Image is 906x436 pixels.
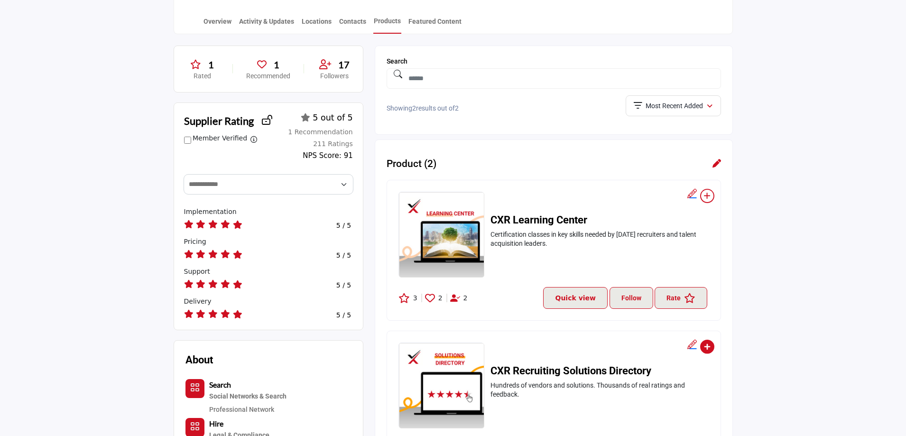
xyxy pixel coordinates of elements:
span: How would you rate their delivery? [184,297,212,305]
span: 2 [455,104,459,112]
a: Products [373,16,401,34]
p: Rated [185,72,220,81]
a: Search [209,381,231,389]
a: Featured Content [408,17,462,33]
a: Contacts [339,17,367,33]
p: Followers [317,72,351,81]
p: Recommended [246,72,290,81]
button: Follow [610,287,653,309]
span: How would you rate their support? [184,268,210,275]
a: CXR Learning Center [490,214,709,226]
span: 3 [413,293,417,303]
a: Social Networks & Search [209,390,287,403]
span: 2 [463,293,468,303]
img: CXR Recruiting Solutions Directory logo [399,343,484,428]
div: Platforms that combine social networking and search capabilities for recruitment and professional... [209,390,287,403]
img: CXR Learning Center logo [399,192,484,278]
span: 17 [338,57,350,72]
button: Rate [655,287,707,309]
button: Quick view [543,287,608,309]
button: Most Recent Added [626,95,721,116]
h4: 5 / 5 [336,311,351,319]
b: Search [209,380,231,389]
a: Activity & Updates [239,17,295,33]
p: Follow [621,292,641,304]
span: 1 [274,57,279,72]
span: 2 [438,293,443,303]
a: Hire [209,420,223,428]
span: Hundreds of vendors and solutions. Thousands of real ratings and feedback. [490,381,685,399]
span: 2 [412,104,416,112]
span: 1 Recommendation [288,128,352,136]
h4: 5 / 5 [336,281,351,289]
span: 211 Ratings [313,140,353,148]
h2: About [185,352,213,368]
a: CXR Recruiting Solutions Directory [490,365,709,377]
h4: 5 / 5 [336,251,351,260]
span: Certification classes in key skills needed by [DATE] recruiters and talent acquisition leaders. [490,231,696,248]
a: Professional Network [209,406,274,413]
p: Rate [666,292,681,304]
b: Hire [209,419,223,428]
p: Most Recent Added [646,102,703,111]
h2: Supplier Rating [184,113,254,129]
button: Category Icon [185,379,204,398]
h2: Product (2) [387,158,436,170]
label: Member Verified [193,133,247,143]
p: Showing results out of [387,104,551,113]
a: CXR Learning Center logo [398,192,484,277]
h1: Search [387,57,721,65]
span: 1 [208,57,214,72]
span: How would you rate their pricing? [184,238,206,245]
span: How would you rate their implementation? [184,208,237,215]
a: Locations [301,17,332,33]
a: Overview [203,17,232,33]
h4: 5 / 5 [336,222,351,230]
span: 5 out of 5 [313,113,352,122]
div: NPS Score: 91 [303,150,352,161]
